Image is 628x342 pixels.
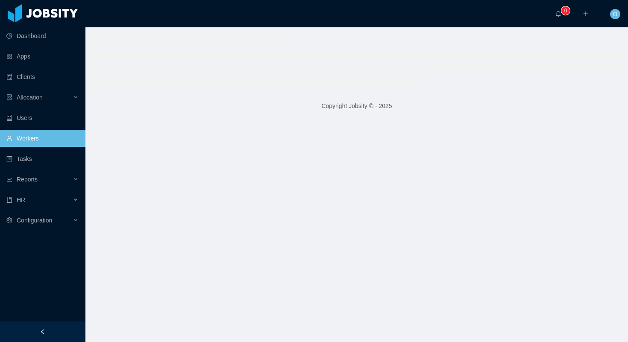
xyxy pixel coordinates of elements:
[17,217,52,224] span: Configuration
[6,150,79,167] a: icon: profileTasks
[583,11,589,17] i: icon: plus
[6,68,79,85] a: icon: auditClients
[6,217,12,223] i: icon: setting
[613,9,618,19] span: O
[6,27,79,44] a: icon: pie-chartDashboard
[6,109,79,126] a: icon: robotUsers
[561,6,570,15] sup: 0
[6,48,79,65] a: icon: appstoreApps
[6,197,12,203] i: icon: book
[85,91,628,121] footer: Copyright Jobsity © - 2025
[6,176,12,182] i: icon: line-chart
[555,11,561,17] i: icon: bell
[6,130,79,147] a: icon: userWorkers
[17,196,25,203] span: HR
[17,176,38,183] span: Reports
[6,94,12,100] i: icon: solution
[17,94,43,101] span: Allocation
